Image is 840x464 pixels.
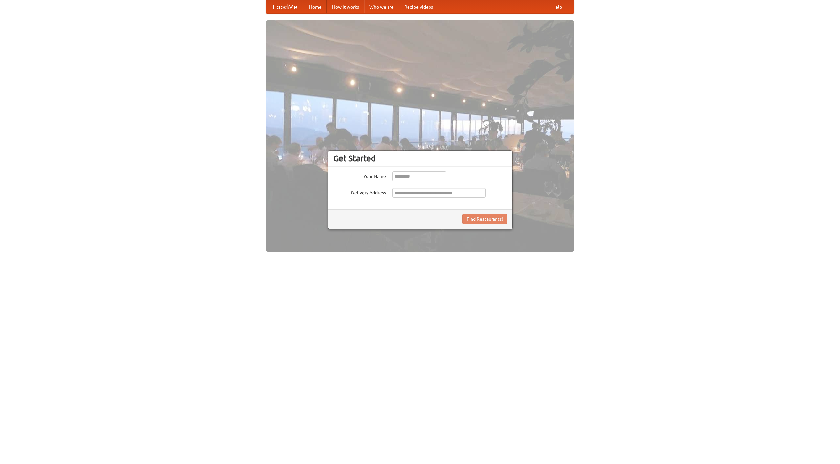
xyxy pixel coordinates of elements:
h3: Get Started [333,153,507,163]
a: Recipe videos [399,0,438,13]
label: Delivery Address [333,188,386,196]
a: Home [304,0,327,13]
a: Help [547,0,567,13]
a: How it works [327,0,364,13]
a: FoodMe [266,0,304,13]
button: Find Restaurants! [462,214,507,224]
label: Your Name [333,171,386,180]
a: Who we are [364,0,399,13]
